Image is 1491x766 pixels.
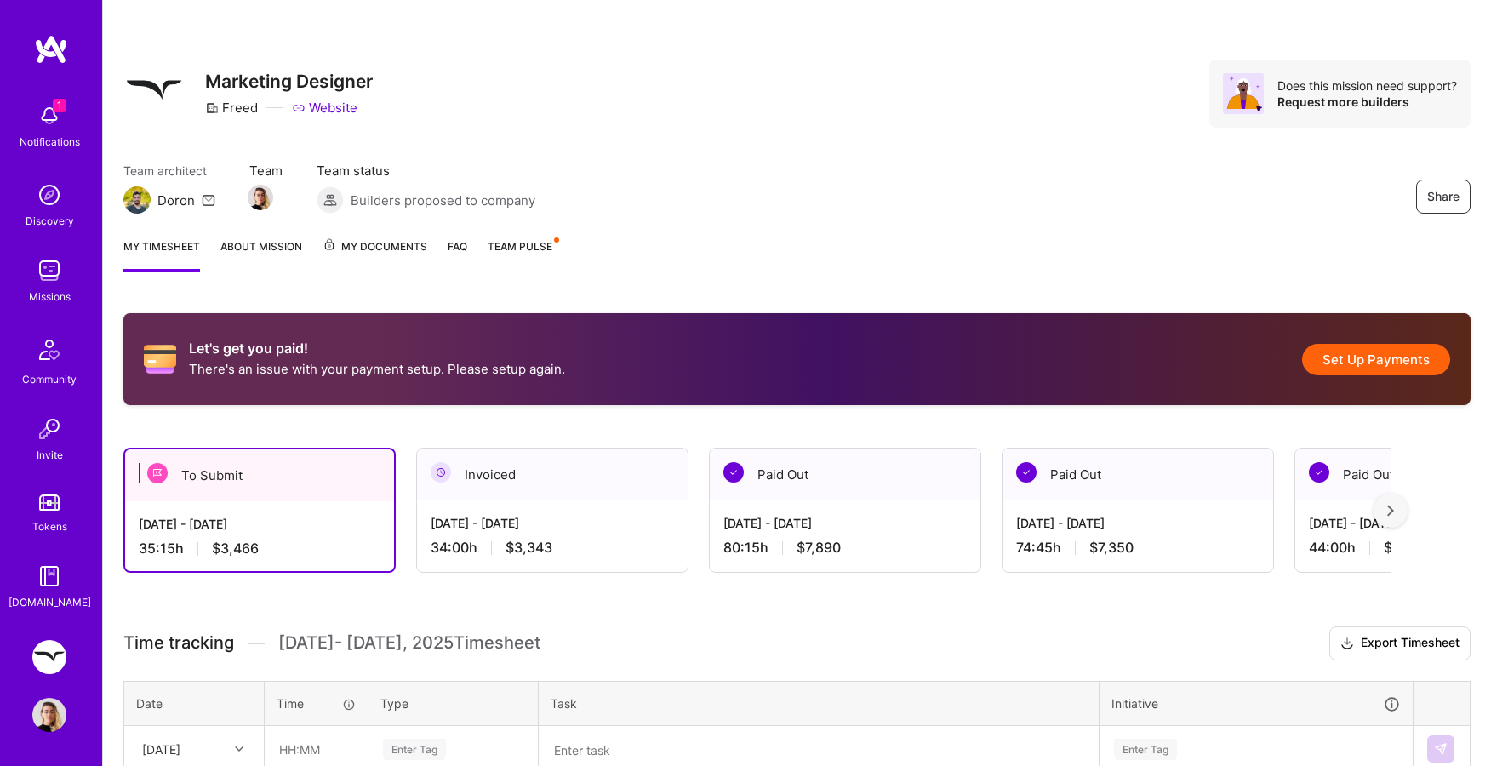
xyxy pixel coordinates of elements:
img: Team Architect [123,186,151,214]
div: [DATE] - [DATE] [139,515,380,533]
span: Team architect [123,162,215,180]
div: Initiative [1111,694,1401,713]
img: right [1387,505,1394,517]
img: Avatar [1223,73,1264,114]
div: [DATE] - [DATE] [723,514,967,532]
img: Builders proposed to company [317,186,344,214]
img: To Submit [147,463,168,483]
div: Time [277,695,356,712]
span: 1 [53,99,66,112]
img: teamwork [32,254,66,288]
img: Invite [32,412,66,446]
a: My Documents [323,237,427,272]
div: 34:00 h [431,539,674,557]
img: Team Member Avatar [248,185,273,210]
button: Export Timesheet [1329,626,1471,660]
span: $7,350 [1089,539,1134,557]
i: icon CompanyGray [205,101,219,115]
div: Request more builders [1277,94,1457,110]
div: 35:15 h [139,540,380,557]
img: discovery [32,178,66,212]
div: To Submit [125,449,394,501]
img: Community [29,329,70,370]
img: guide book [32,559,66,593]
i: icon CreditCard [144,343,176,375]
div: Doron [157,191,195,209]
span: $3,343 [506,539,552,557]
div: Paid Out [710,449,980,500]
button: Share [1416,180,1471,214]
a: User Avatar [28,698,71,732]
div: Community [22,370,77,388]
img: Paid Out [1309,462,1329,483]
div: Freed [205,99,258,117]
img: tokens [39,494,60,511]
div: Invite [37,446,63,464]
img: Freed: Marketing Designer [32,640,66,674]
h2: Let's get you paid! [189,340,565,357]
span: Time tracking [123,632,234,654]
span: $4,326 [1384,539,1431,557]
span: [DATE] - [DATE] , 2025 Timesheet [278,632,540,654]
a: FAQ [448,237,467,272]
a: Team Member Avatar [249,183,271,212]
div: 74:45 h [1016,539,1260,557]
a: My timesheet [123,237,200,272]
div: [DATE] - [DATE] [431,514,674,532]
div: Missions [29,288,71,306]
span: $3,466 [212,540,259,557]
button: Set Up Payments [1302,344,1450,375]
th: Task [539,681,1100,725]
div: Discovery [26,212,74,230]
div: Tokens [32,517,67,535]
i: icon Download [1340,635,1354,653]
a: About Mission [220,237,302,272]
span: Team status [317,162,535,180]
div: 80:15 h [723,539,967,557]
span: Team Pulse [488,240,552,253]
div: Does this mission need support? [1277,77,1457,94]
img: Paid Out [723,462,744,483]
i: icon Chevron [235,745,243,753]
div: Notifications [20,133,80,151]
i: icon Mail [202,193,215,207]
div: [DOMAIN_NAME] [9,593,91,611]
span: Share [1427,188,1460,205]
a: Website [292,99,357,117]
div: [DATE] - [DATE] [1016,514,1260,532]
a: Team Pulse [488,237,557,272]
img: Invoiced [431,462,451,483]
a: Freed: Marketing Designer [28,640,71,674]
div: Invoiced [417,449,688,500]
th: Date [124,681,265,725]
th: Type [368,681,539,725]
div: Enter Tag [383,736,446,763]
div: Enter Tag [1114,736,1177,763]
span: Team [249,162,283,180]
span: Builders proposed to company [351,191,535,209]
h3: Marketing Designer [205,71,373,92]
img: User Avatar [32,698,66,732]
div: [DATE] [142,740,180,758]
img: bell [32,99,66,133]
span: My Documents [323,237,427,256]
div: Paid Out [1003,449,1273,500]
img: Submit [1434,742,1448,756]
span: $7,890 [797,539,841,557]
p: There's an issue with your payment setup. Please setup again. [189,360,565,378]
img: Paid Out [1016,462,1037,483]
img: Company Logo [123,60,185,121]
img: logo [34,34,68,65]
